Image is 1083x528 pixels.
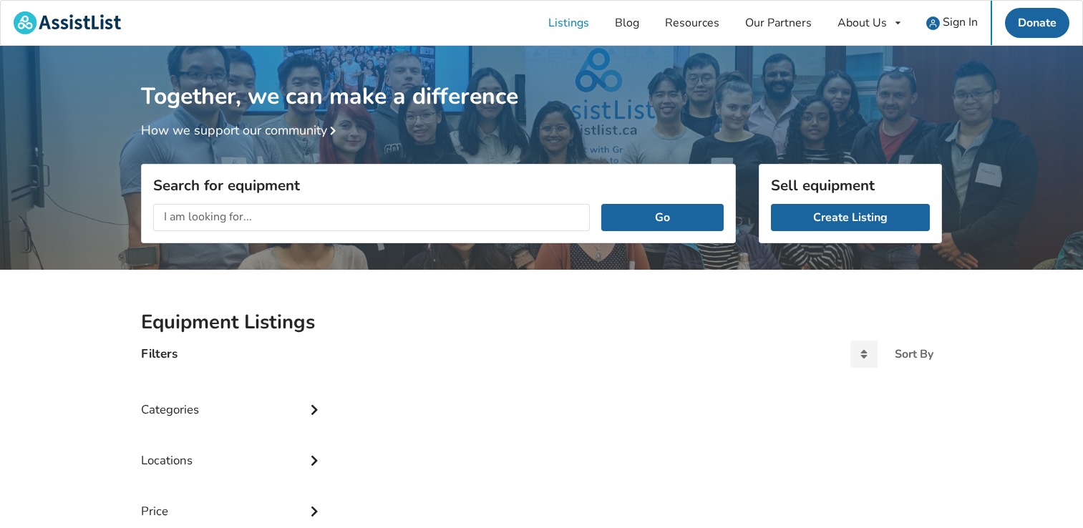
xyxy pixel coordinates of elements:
[652,1,732,45] a: Resources
[895,348,933,360] div: Sort By
[141,122,341,139] a: How we support our community
[141,310,942,335] h2: Equipment Listings
[1005,8,1069,38] a: Donate
[601,204,724,231] button: Go
[943,14,978,30] span: Sign In
[913,1,991,45] a: user icon Sign In
[141,475,324,526] div: Price
[732,1,825,45] a: Our Partners
[14,11,121,34] img: assistlist-logo
[837,17,887,29] div: About Us
[535,1,602,45] a: Listings
[602,1,652,45] a: Blog
[141,46,942,111] h1: Together, we can make a difference
[141,373,324,424] div: Categories
[153,204,590,231] input: I am looking for...
[141,424,324,475] div: Locations
[141,346,178,362] h4: Filters
[926,16,940,30] img: user icon
[771,204,930,231] a: Create Listing
[771,176,930,195] h3: Sell equipment
[153,176,724,195] h3: Search for equipment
